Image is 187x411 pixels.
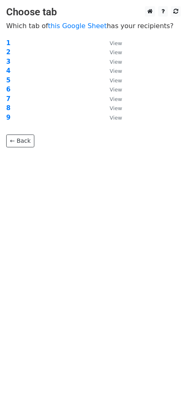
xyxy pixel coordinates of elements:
p: Which tab of has your recipients? [6,22,181,30]
a: View [101,104,122,112]
small: View [110,40,122,46]
a: 5 [6,77,10,84]
a: 7 [6,95,10,103]
a: 9 [6,114,10,121]
small: View [110,49,122,55]
a: 8 [6,104,10,112]
h3: Choose tab [6,6,181,18]
a: View [101,48,122,56]
small: View [110,105,122,111]
a: View [101,67,122,75]
a: View [101,86,122,93]
a: 2 [6,48,10,56]
a: 6 [6,86,10,93]
a: ← Back [6,135,34,147]
a: View [101,95,122,103]
small: View [110,96,122,102]
small: View [110,87,122,93]
small: View [110,77,122,84]
small: View [110,59,122,65]
a: 3 [6,58,10,65]
a: View [101,114,122,121]
a: 1 [6,39,10,47]
a: this Google Sheet [48,22,107,30]
small: View [110,68,122,74]
a: View [101,77,122,84]
a: View [101,58,122,65]
small: View [110,115,122,121]
a: View [101,39,122,47]
a: 4 [6,67,10,75]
